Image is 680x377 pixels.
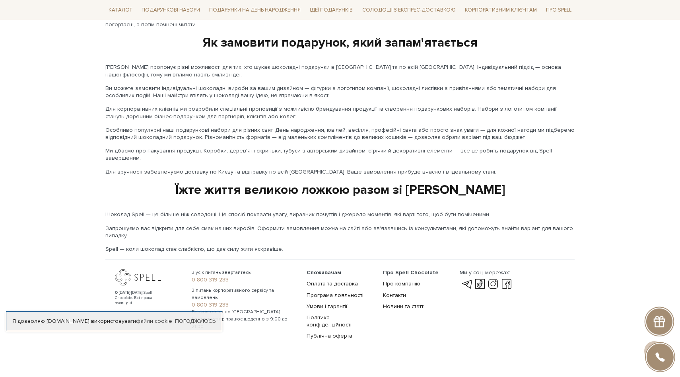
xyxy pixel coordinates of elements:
span: Контакт-центр працює щоденно з 9:00 до 21:00 [192,316,297,330]
a: instagram [487,279,500,289]
span: Про Spell [543,4,575,16]
div: Як замовити подарунок, який запам'ятається [105,35,575,51]
p: Особливо популярні наші подарункові набори для різних свят. День народження, ювілей, весілля, про... [105,127,575,141]
p: Запрошуємо вас відкрити для себе смак наших виробів. Оформити замовлення можна на сайті або зв'яз... [105,225,575,239]
a: 0 800 319 233 [192,276,297,283]
span: З усіх питань звертайтесь: [192,269,297,276]
span: Про Spell Chocolate [383,269,439,276]
a: Умови і гарантії [307,303,347,310]
span: Безкоштовно по [GEOGRAPHIC_DATA] [192,309,297,316]
p: Для зручності забезпечуємо доставку по Києву та відправку по всій [GEOGRAPHIC_DATA]. Ваше замовле... [105,168,575,176]
a: Про компанію [383,280,420,287]
a: Погоджуюсь [175,318,216,325]
a: 0 800 319 233 [192,301,297,309]
a: Контакти [383,292,406,299]
p: [PERSON_NAME] пропонує різні можливості для тих, хто шукає шоколадні подарунки в [GEOGRAPHIC_DATA... [105,64,575,78]
a: facebook [500,279,513,289]
a: Оплата та доставка [307,280,358,287]
span: З питань корпоративного сервісу та замовлень: [192,287,297,301]
div: © [DATE]-[DATE] Spell Chocolate. Всі права захищені [115,290,169,306]
a: Політика конфіденційності [307,314,352,328]
a: Корпоративним клієнтам [462,3,540,17]
div: Ми у соц. мережах: [460,269,513,276]
p: Ми приділяємо увагу і зовнішньому вигляду. [PERSON_NAME] [PERSON_NAME] виглядає так, що його хоче... [105,14,575,28]
div: Їжте життя великою ложкою разом зі [PERSON_NAME] [105,182,575,199]
a: Новини та статті [383,303,425,310]
p: Ми дбаємо про пакування продукції. Коробки, дерев'яні скриньки, тубуси з авторським дизайном, стр... [105,147,575,162]
a: Публічна оферта [307,332,352,339]
div: Я дозволяю [DOMAIN_NAME] використовувати [6,318,222,325]
a: Програма лояльності [307,292,363,299]
span: Ідеї подарунків [307,4,356,16]
span: Подарунки на День народження [206,4,304,16]
p: Ви можете замовити індивідуальні шоколадні вироби за вашим дизайном — фігурки з логотипом компані... [105,85,575,99]
a: Солодощі з експрес-доставкою [359,3,459,17]
span: Споживачам [307,269,341,276]
p: Для корпоративних клієнтів ми розробили спеціальні пропозиції з можливістю брендування продукції ... [105,105,575,120]
span: Подарункові набори [138,4,203,16]
span: Каталог [105,4,136,16]
a: tik-tok [473,279,487,289]
a: файли cookie [136,318,172,324]
a: telegram [460,279,473,289]
p: Шоколад Spell — це більше ніж солодощі. Це спосіб показати увагу, виразник почуттів і джерело мом... [105,211,575,218]
p: Spell — коли шоколад стає слабкістю, що дає силу жити яскравіше. [105,246,575,253]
